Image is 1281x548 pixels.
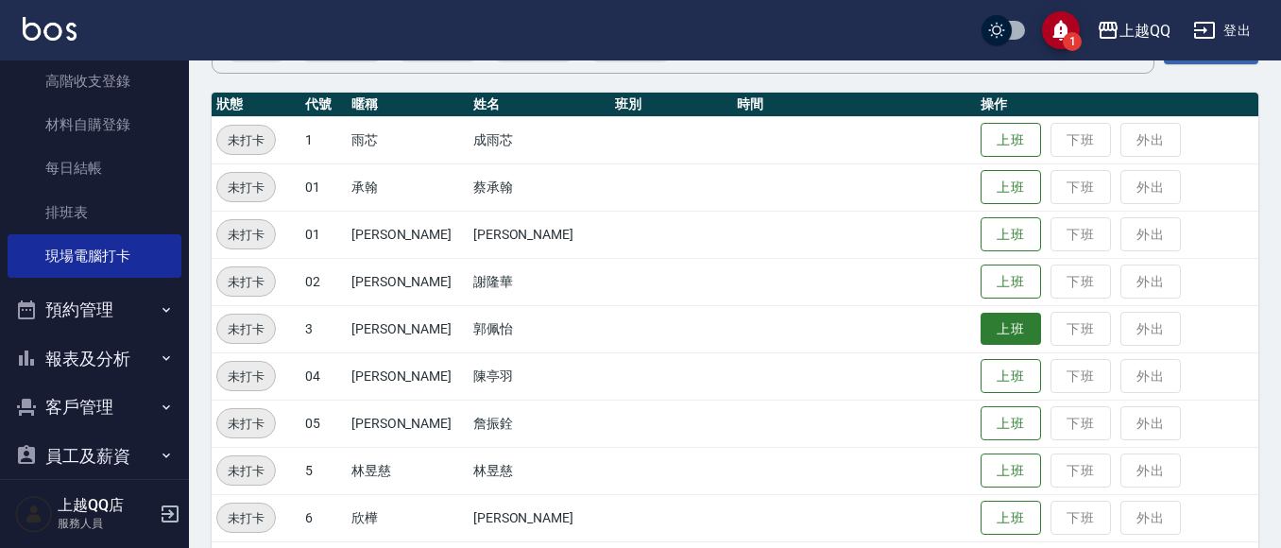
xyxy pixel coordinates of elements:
button: 上班 [981,313,1041,346]
span: 未打卡 [217,461,275,481]
th: 班別 [610,93,732,117]
button: 上班 [981,454,1041,488]
td: 欣樺 [347,494,469,541]
td: 林昱慈 [469,447,610,494]
a: 高階收支登錄 [8,60,181,103]
td: 5 [300,447,347,494]
td: 承翰 [347,163,469,211]
button: 上越QQ [1089,11,1178,50]
td: [PERSON_NAME] [469,211,610,258]
th: 狀態 [212,93,300,117]
span: 未打卡 [217,225,275,245]
button: 客戶管理 [8,383,181,432]
span: 未打卡 [217,130,275,150]
button: 預約管理 [8,285,181,334]
button: 上班 [981,170,1041,205]
button: 上班 [981,359,1041,394]
td: 雨芯 [347,116,469,163]
h5: 上越QQ店 [58,496,154,515]
span: 未打卡 [217,178,275,197]
p: 服務人員 [58,515,154,532]
button: 登出 [1186,13,1258,48]
img: Person [15,495,53,533]
span: 未打卡 [217,319,275,339]
td: 3 [300,305,347,352]
td: 01 [300,211,347,258]
td: [PERSON_NAME] [347,211,469,258]
td: 蔡承翰 [469,163,610,211]
button: 報表及分析 [8,334,181,384]
span: 未打卡 [217,414,275,434]
th: 代號 [300,93,347,117]
td: 1 [300,116,347,163]
a: 現場電腦打卡 [8,234,181,278]
td: 6 [300,494,347,541]
td: 01 [300,163,347,211]
td: [PERSON_NAME] [347,400,469,447]
td: 04 [300,352,347,400]
th: 暱稱 [347,93,469,117]
button: 上班 [981,265,1041,300]
span: 1 [1063,32,1082,51]
td: 陳亭羽 [469,352,610,400]
td: 02 [300,258,347,305]
button: 上班 [981,217,1041,252]
img: Logo [23,17,77,41]
td: [PERSON_NAME] [347,258,469,305]
td: 成雨芯 [469,116,610,163]
span: 未打卡 [217,272,275,292]
button: 員工及薪資 [8,432,181,481]
a: 每日結帳 [8,146,181,190]
a: 排班表 [8,191,181,234]
a: 材料自購登錄 [8,103,181,146]
span: 未打卡 [217,508,275,528]
th: 操作 [976,93,1258,117]
button: 上班 [981,406,1041,441]
th: 時間 [732,93,976,117]
td: 林昱慈 [347,447,469,494]
td: 詹振銓 [469,400,610,447]
td: [PERSON_NAME] [347,352,469,400]
td: 謝隆華 [469,258,610,305]
button: 上班 [981,123,1041,158]
th: 姓名 [469,93,610,117]
button: 上班 [981,501,1041,536]
td: 05 [300,400,347,447]
td: [PERSON_NAME] [347,305,469,352]
div: 上越QQ [1119,19,1170,43]
td: 郭佩怡 [469,305,610,352]
button: save [1042,11,1080,49]
span: 未打卡 [217,367,275,386]
td: [PERSON_NAME] [469,494,610,541]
